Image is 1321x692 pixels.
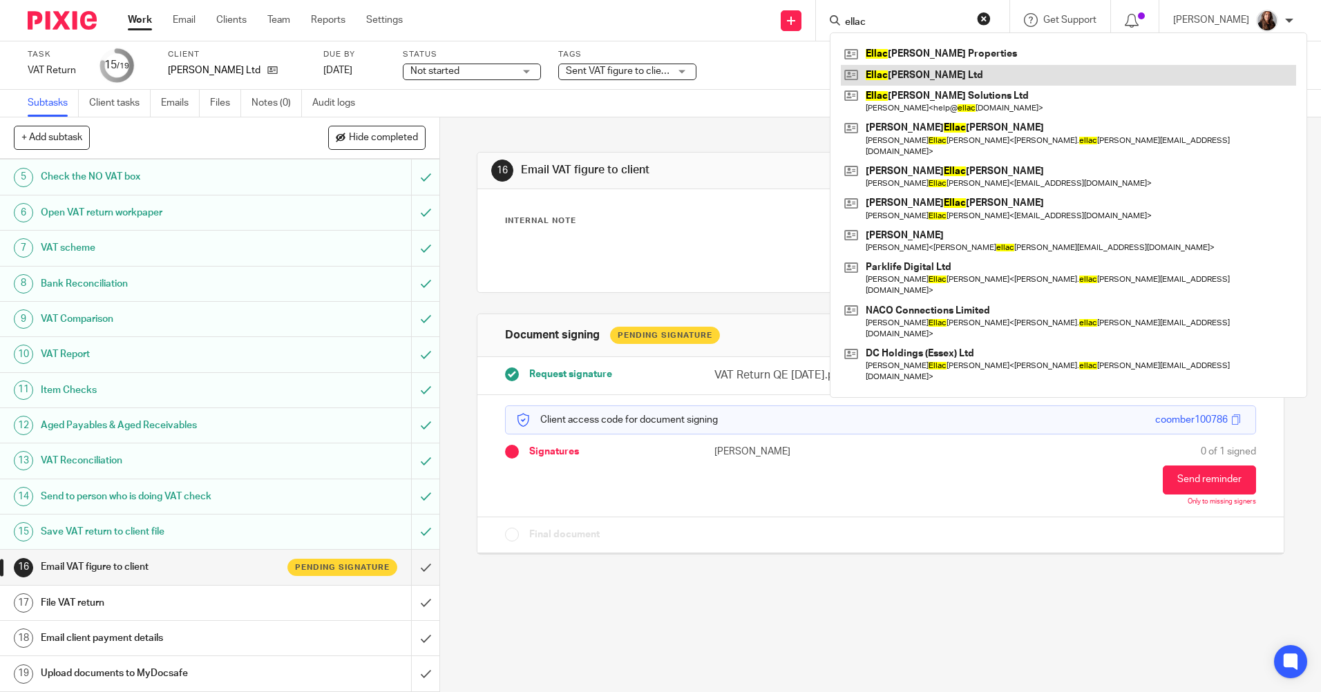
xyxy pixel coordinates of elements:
h1: Upload documents to MyDocsafe [41,663,278,684]
div: 7 [14,238,33,258]
h1: Item Checks [41,380,278,401]
p: Only to missing signers [1188,498,1256,506]
a: Audit logs [312,90,365,117]
button: + Add subtask [14,126,90,149]
div: 13 [14,451,33,470]
label: Tags [558,49,696,60]
a: Email [173,13,196,27]
h1: VAT Reconciliation [41,450,278,471]
a: Team [267,13,290,27]
a: Reports [311,13,345,27]
small: /19 [117,62,129,70]
a: Work [128,13,152,27]
div: 19 [14,664,33,684]
a: Clients [216,13,247,27]
div: 17 [14,593,33,613]
div: 14 [14,487,33,506]
div: 8 [14,274,33,294]
img: Pixie [28,11,97,30]
p: [PERSON_NAME] Ltd [168,64,260,77]
div: 15 [14,522,33,541]
h1: Open VAT return workpaper [41,202,278,223]
p: VAT Return QE [DATE].pdf [714,367,922,383]
h1: Bank Reconciliation [41,273,278,294]
h1: Email VAT figure to client [521,163,910,177]
a: Files [210,90,241,117]
span: Request signature [529,367,612,381]
h1: Send to person who is doing VAT check [41,486,278,507]
span: [DATE] [323,66,352,75]
p: Client access code for document signing [516,413,718,427]
a: Notes (0) [251,90,302,117]
span: Final document [529,528,600,541]
button: Send reminder [1163,465,1256,494]
div: 16 [491,160,513,182]
h1: VAT Comparison [41,309,278,329]
span: Not started [410,66,459,76]
span: Hide completed [349,133,418,144]
h1: Check the NO VAT box [41,166,278,187]
div: 18 [14,628,33,648]
h1: VAT scheme [41,238,278,258]
span: Sent VAT figure to client [566,66,670,76]
span: Get Support [1043,15,1096,25]
label: Status [403,49,541,60]
div: VAT Return [28,64,83,77]
div: Pending Signature [610,327,720,344]
span: Signatures [529,445,579,459]
span: 0 of 1 signed [1201,445,1256,459]
h1: Document signing [505,328,600,343]
button: Clear [977,12,991,26]
a: Client tasks [89,90,151,117]
label: Client [168,49,306,60]
a: Emails [161,90,200,117]
p: [PERSON_NAME] [1173,13,1249,27]
div: 15 [104,57,129,73]
label: Task [28,49,83,60]
div: coomber100786 [1155,413,1228,427]
h1: Save VAT return to client file [41,521,278,542]
h1: Email VAT figure to client [41,557,278,577]
h1: VAT Report [41,344,278,365]
label: Due by [323,49,386,60]
a: Subtasks [28,90,79,117]
div: 11 [14,381,33,400]
button: Hide completed [328,126,426,149]
h1: Aged Payables & Aged Receivables [41,415,278,436]
div: 5 [14,168,33,187]
div: 16 [14,558,33,577]
a: Settings [366,13,403,27]
p: Internal Note [505,215,576,227]
div: 9 [14,309,33,329]
div: 10 [14,345,33,364]
h1: File VAT return [41,593,278,613]
div: 6 [14,203,33,222]
p: [PERSON_NAME] [714,445,880,459]
h1: Email client payment details [41,628,278,648]
div: 12 [14,416,33,435]
span: Pending signature [295,561,390,573]
img: IMG_0011.jpg [1256,10,1278,32]
input: Search [844,17,968,29]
